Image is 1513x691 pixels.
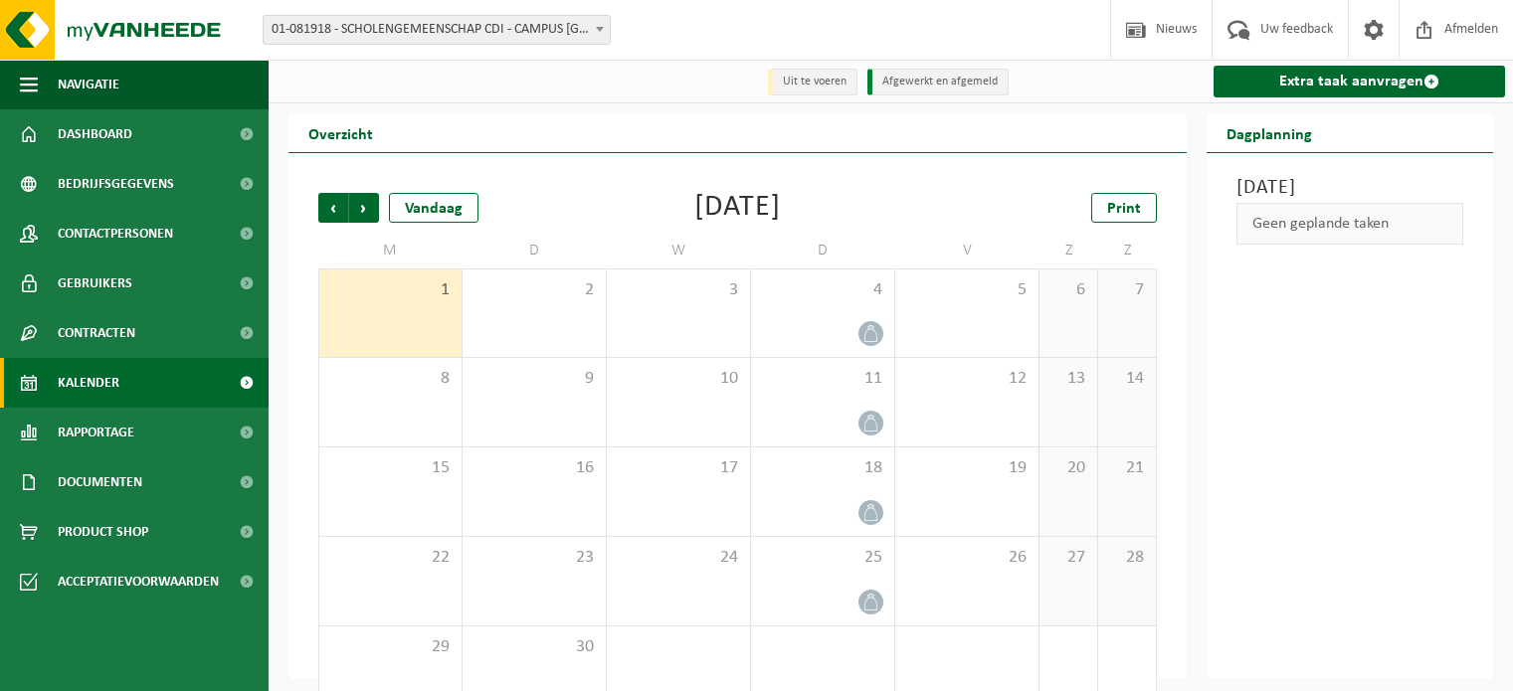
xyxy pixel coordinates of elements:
span: 3 [617,279,740,301]
td: D [751,233,895,268]
span: 14 [1108,368,1146,390]
td: Z [1040,233,1098,268]
td: Z [1098,233,1157,268]
span: Acceptatievoorwaarden [58,557,219,606]
div: [DATE] [694,193,781,223]
span: 11 [761,368,884,390]
span: Vorige [318,193,348,223]
span: 19 [905,457,1029,479]
span: 12 [905,368,1029,390]
h2: Dagplanning [1207,113,1332,152]
span: Contracten [58,308,135,358]
div: Geen geplande taken [1236,203,1463,245]
span: Documenten [58,457,142,507]
span: 1 [329,279,452,301]
span: 5 [905,279,1029,301]
span: 8 [329,368,452,390]
h2: Overzicht [288,113,393,152]
span: 16 [473,457,596,479]
span: Print [1107,201,1141,217]
span: Navigatie [58,60,119,109]
span: 27 [1049,547,1087,569]
span: 20 [1049,457,1087,479]
span: 18 [761,457,884,479]
span: Gebruikers [58,259,132,308]
span: 23 [473,547,596,569]
span: 2 [473,279,596,301]
span: 30 [473,636,596,658]
li: Afgewerkt en afgemeld [867,69,1009,95]
span: Volgende [349,193,379,223]
span: 25 [761,547,884,569]
span: Dashboard [58,109,132,159]
a: Print [1091,193,1157,223]
span: 7 [1108,279,1146,301]
a: Extra taak aanvragen [1214,66,1505,97]
span: 01-081918 - SCHOLENGEMEENSCHAP CDI - CAMPUS SINT-JOZEF - IEPER [263,15,611,45]
span: Bedrijfsgegevens [58,159,174,209]
h3: [DATE] [1236,173,1463,203]
span: 9 [473,368,596,390]
span: 6 [1049,279,1087,301]
td: W [607,233,751,268]
span: Contactpersonen [58,209,173,259]
span: 22 [329,547,452,569]
td: V [895,233,1040,268]
div: Vandaag [389,193,478,223]
span: 13 [1049,368,1087,390]
span: 24 [617,547,740,569]
td: M [318,233,463,268]
span: 29 [329,636,452,658]
span: 4 [761,279,884,301]
span: 17 [617,457,740,479]
span: 01-081918 - SCHOLENGEMEENSCHAP CDI - CAMPUS SINT-JOZEF - IEPER [264,16,610,44]
span: Rapportage [58,408,134,457]
span: 21 [1108,457,1146,479]
span: Kalender [58,358,119,408]
span: 10 [617,368,740,390]
td: D [463,233,607,268]
span: 26 [905,547,1029,569]
span: 15 [329,457,452,479]
li: Uit te voeren [768,69,857,95]
span: Product Shop [58,507,148,557]
span: 28 [1108,547,1146,569]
